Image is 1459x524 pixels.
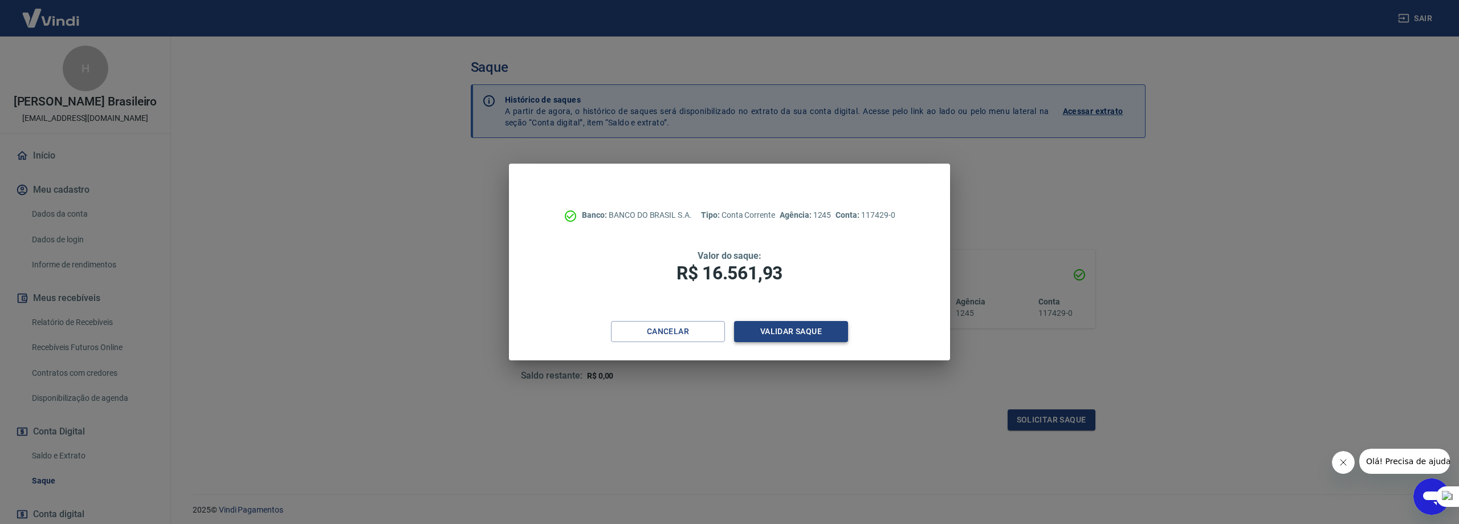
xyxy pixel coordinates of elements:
p: Conta Corrente [701,209,775,221]
span: Olá! Precisa de ajuda? [7,8,96,17]
iframe: Mensagem da empresa [1359,449,1450,474]
p: 117429-0 [836,209,895,221]
button: Cancelar [611,321,725,342]
span: Tipo: [701,210,722,220]
button: Validar saque [734,321,848,342]
span: Banco: [582,210,609,220]
span: Agência: [780,210,813,220]
span: Conta: [836,210,861,220]
iframe: Fechar mensagem [1332,451,1355,474]
p: 1245 [780,209,831,221]
iframe: Botão para abrir a janela de mensagens [1413,478,1450,515]
span: R$ 16.561,93 [676,262,783,284]
span: Valor do saque: [698,250,761,261]
p: BANCO DO BRASIL S.A. [582,209,692,221]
